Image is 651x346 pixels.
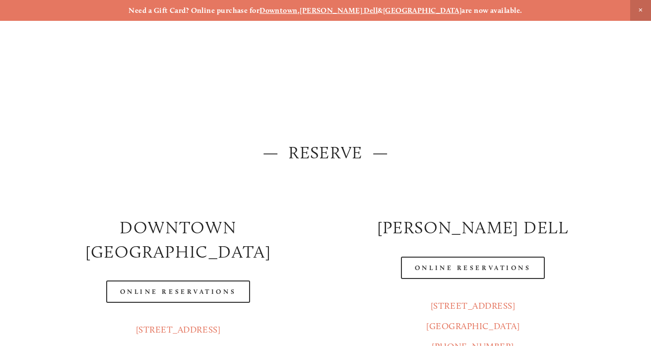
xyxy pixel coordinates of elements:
a: Online Reservations [401,257,545,279]
strong: Need a Gift Card? Online purchase for [129,6,260,15]
h2: [PERSON_NAME] DELL [334,215,612,240]
h2: — Reserve — [39,140,612,165]
a: [GEOGRAPHIC_DATA] [426,321,520,332]
a: Downtown [260,6,298,15]
h2: Downtown [GEOGRAPHIC_DATA] [39,215,317,264]
a: Online Reservations [106,280,250,303]
strong: & [378,6,383,15]
a: [PERSON_NAME] Dell [300,6,378,15]
a: [STREET_ADDRESS] [431,300,516,311]
strong: are now available. [461,6,522,15]
a: [STREET_ADDRESS] [136,324,221,335]
strong: , [298,6,300,15]
a: [GEOGRAPHIC_DATA] [383,6,462,15]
